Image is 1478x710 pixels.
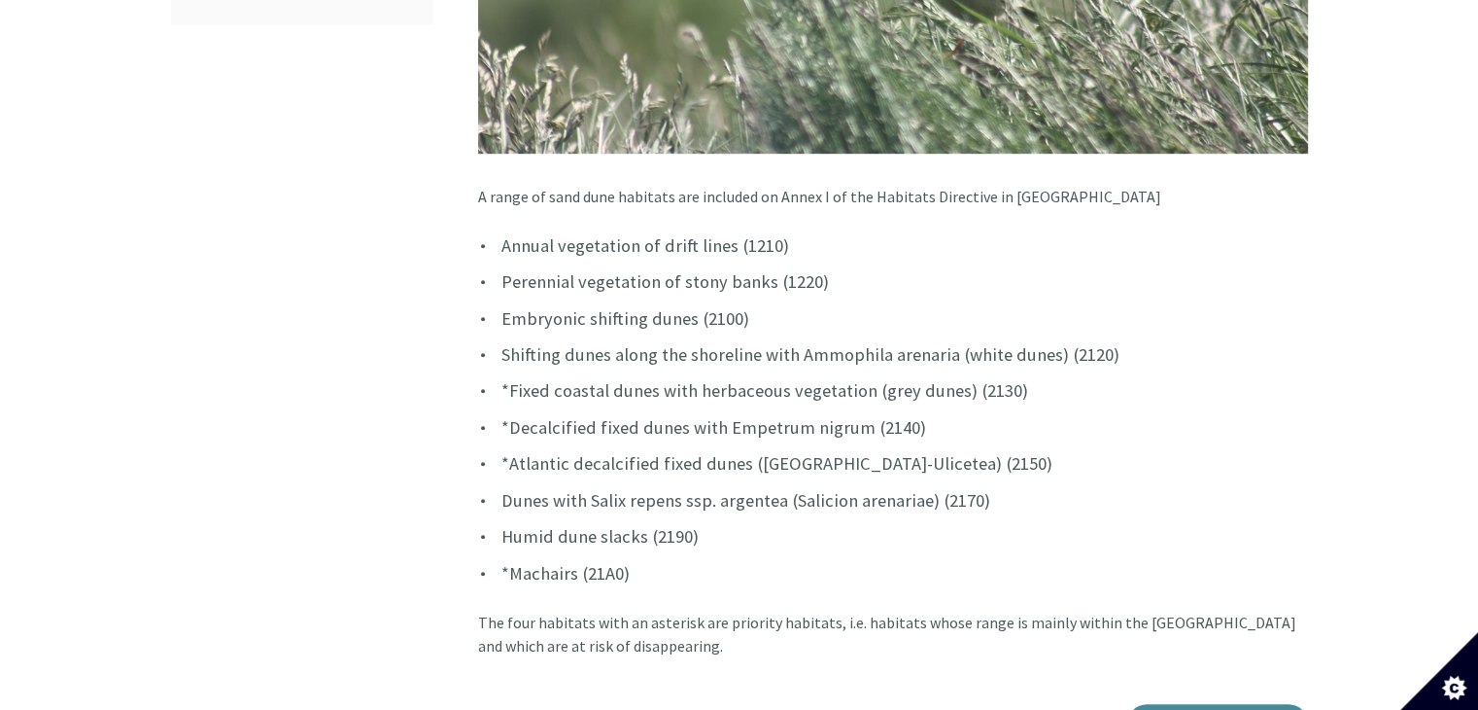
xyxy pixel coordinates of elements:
[1400,632,1478,710] button: Set cookie preferences
[478,304,1308,333] li: Embryonic shifting dunes (2100)
[478,376,1308,405] li: *Fixed coastal dunes with herbaceous vegetation (grey dunes) (2130)
[478,522,1308,550] li: Humid dune slacks (2190)
[478,413,1308,442] li: *Decalcified fixed dunes with Empetrum nigrum (2140)
[478,340,1308,369] li: Shifting dunes along the shoreline with Ammophila arenaria (white dunes) (2120)
[478,486,1308,515] li: Dunes with Salix repens ssp. argentea (Salicion arenariae) (2170)
[478,559,1308,587] li: *Machairs (21A0)
[478,267,1308,296] li: Perennial vegetation of stony banks (1220)
[478,231,1308,260] li: Annual vegetation of drift lines (1210)
[478,449,1308,478] li: *Atlantic decalcified fixed dunes ([GEOGRAPHIC_DATA]-Ulicetea) (2150)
